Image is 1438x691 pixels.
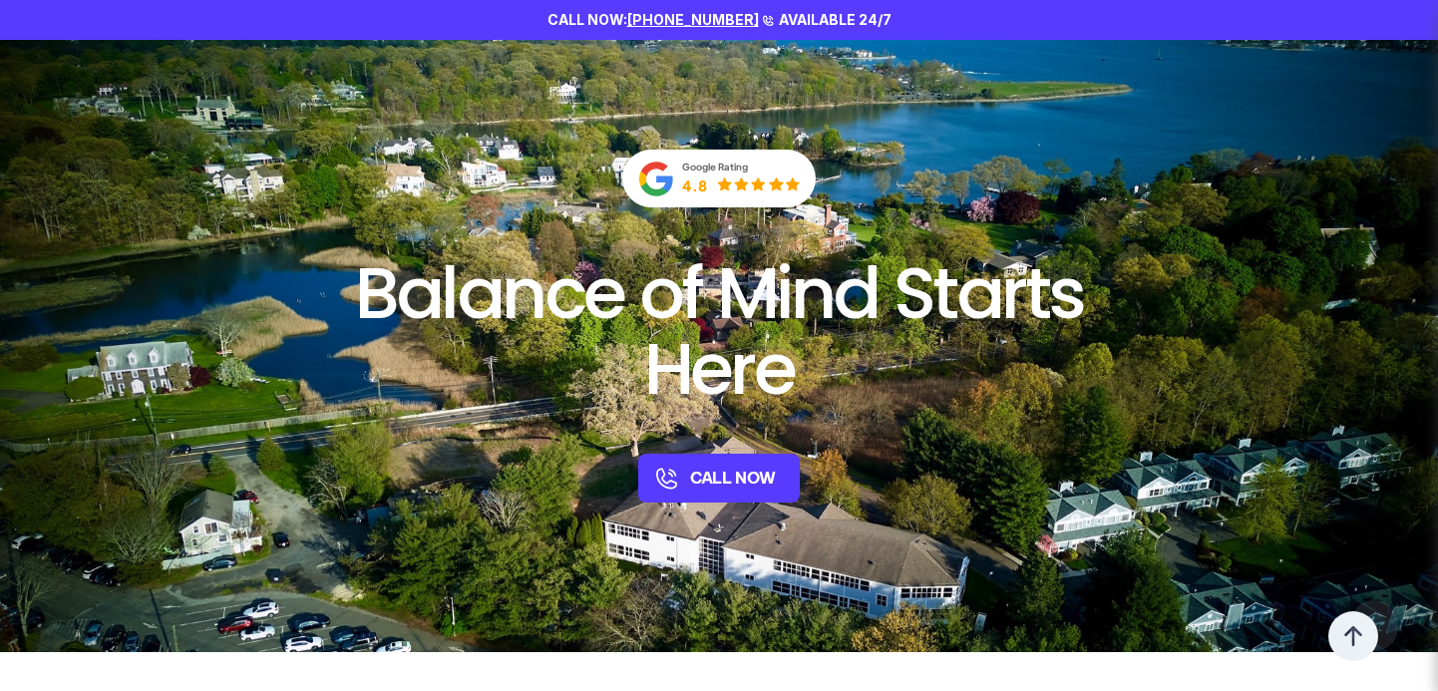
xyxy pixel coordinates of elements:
p: CALL NOW: [547,10,759,30]
span: Google Rating [682,161,748,173]
a: [PHONE_NUMBER] [627,11,759,28]
h1: Balance of Mind Starts Here [307,255,1131,406]
p: AVAILABLE 24/7 [779,10,892,30]
a: CALL NOW [638,454,799,503]
span: 4.8 [682,176,707,194]
p: CALL NOW [690,468,775,490]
